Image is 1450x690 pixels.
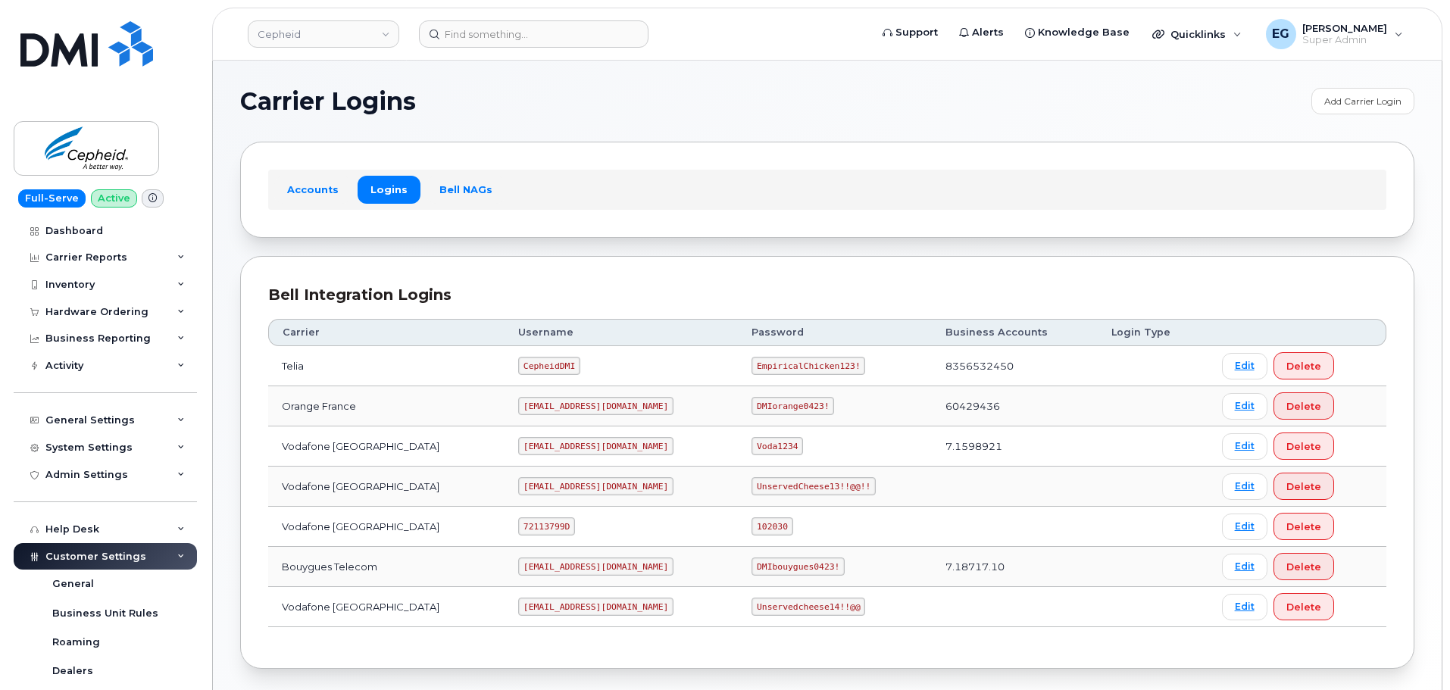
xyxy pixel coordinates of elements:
td: 7.1598921 [932,426,1098,467]
a: Edit [1222,393,1267,420]
button: Delete [1273,553,1334,580]
a: Edit [1222,433,1267,460]
button: Delete [1273,473,1334,500]
span: Delete [1286,479,1321,494]
a: Add Carrier Login [1311,88,1414,114]
th: Login Type [1098,319,1208,346]
code: [EMAIL_ADDRESS][DOMAIN_NAME] [518,557,673,576]
code: UnservedCheese13!!@@!! [752,477,876,495]
td: Bouygues Telecom [268,547,505,587]
a: Bell NAGs [427,176,505,203]
td: 7.18717.10 [932,547,1098,587]
code: 102030 [752,517,792,535]
code: [EMAIL_ADDRESS][DOMAIN_NAME] [518,477,673,495]
td: 60429436 [932,386,1098,426]
td: Vodafone [GEOGRAPHIC_DATA] [268,587,505,627]
span: Delete [1286,359,1321,373]
button: Delete [1273,432,1334,460]
td: Telia [268,346,505,386]
code: [EMAIL_ADDRESS][DOMAIN_NAME] [518,397,673,415]
button: Delete [1273,392,1334,420]
code: DMIorange0423! [752,397,834,415]
code: Voda1234 [752,437,803,455]
button: Delete [1273,352,1334,379]
a: Edit [1222,594,1267,620]
a: Edit [1222,473,1267,500]
code: Unservedcheese14!!@@ [752,598,865,616]
code: EmpiricalChicken123! [752,357,865,375]
td: Vodafone [GEOGRAPHIC_DATA] [268,507,505,547]
code: DMIbouygues0423! [752,557,845,576]
th: Username [505,319,738,346]
code: CepheidDMI [518,357,580,375]
a: Edit [1222,353,1267,379]
button: Delete [1273,593,1334,620]
td: Vodafone [GEOGRAPHIC_DATA] [268,426,505,467]
span: Delete [1286,560,1321,574]
td: Orange France [268,386,505,426]
td: 8356532450 [932,346,1098,386]
a: Accounts [274,176,352,203]
code: 72113799D [518,517,575,535]
a: Edit [1222,554,1267,580]
a: Logins [358,176,420,203]
span: Carrier Logins [240,90,416,113]
button: Delete [1273,513,1334,540]
span: Delete [1286,439,1321,454]
code: [EMAIL_ADDRESS][DOMAIN_NAME] [518,598,673,616]
div: Bell Integration Logins [268,284,1386,306]
code: [EMAIL_ADDRESS][DOMAIN_NAME] [518,437,673,455]
a: Edit [1222,514,1267,540]
th: Password [738,319,932,346]
span: Delete [1286,520,1321,534]
th: Carrier [268,319,505,346]
th: Business Accounts [932,319,1098,346]
iframe: Messenger Launcher [1384,624,1439,679]
span: Delete [1286,600,1321,614]
td: Vodafone [GEOGRAPHIC_DATA] [268,467,505,507]
span: Delete [1286,399,1321,414]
